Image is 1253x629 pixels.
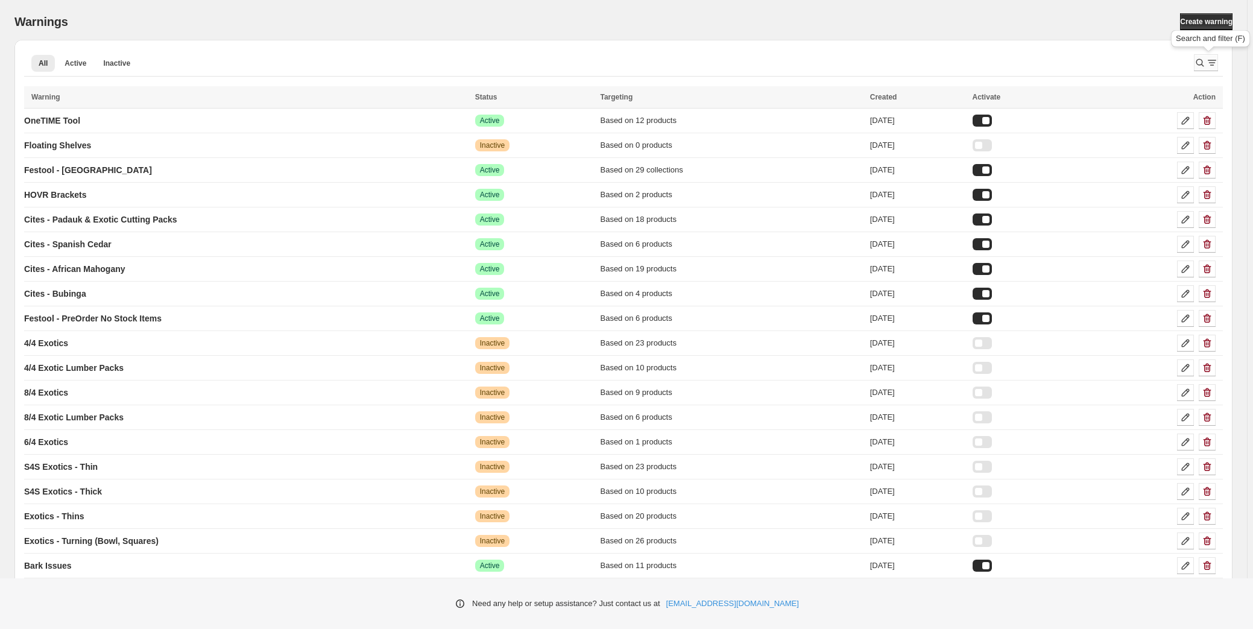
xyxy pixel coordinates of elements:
[24,358,124,378] a: 4/4 Exotic Lumber Packs
[1180,17,1232,27] span: Create warning
[24,387,68,399] p: 8/4 Exotics
[65,58,86,68] span: Active
[24,535,159,547] p: Exotics - Turning (Bowl, Squares)
[24,383,68,402] a: 8/4 Exotics
[24,531,159,551] a: Exotics - Turning (Bowl, Squares)
[870,263,965,275] div: [DATE]
[480,511,505,521] span: Inactive
[600,411,862,423] div: Based on 6 products
[24,507,84,526] a: Exotics - Thins
[600,535,862,547] div: Based on 26 products
[24,139,91,151] p: Floating Shelves
[600,288,862,300] div: Based on 4 products
[24,411,124,423] p: 8/4 Exotic Lumber Packs
[600,139,862,151] div: Based on 0 products
[600,387,862,399] div: Based on 9 products
[480,116,500,125] span: Active
[870,436,965,448] div: [DATE]
[480,289,500,299] span: Active
[475,93,497,101] span: Status
[870,139,965,151] div: [DATE]
[24,461,98,473] p: S4S Exotics - Thin
[600,510,862,522] div: Based on 20 products
[870,189,965,201] div: [DATE]
[24,510,84,522] p: Exotics - Thins
[870,411,965,423] div: [DATE]
[600,164,862,176] div: Based on 29 collections
[24,189,87,201] p: HOVR Brackets
[39,58,48,68] span: All
[24,210,177,229] a: Cites - Padauk & Exotic Cutting Packs
[870,362,965,374] div: [DATE]
[480,215,500,224] span: Active
[24,362,124,374] p: 4/4 Exotic Lumber Packs
[1194,54,1218,71] button: Search and filter results
[600,337,862,349] div: Based on 23 products
[24,485,102,498] p: S4S Exotics - Thick
[870,164,965,176] div: [DATE]
[24,482,102,501] a: S4S Exotics - Thick
[480,239,500,249] span: Active
[24,213,177,226] p: Cites - Padauk & Exotic Cutting Packs
[480,462,505,472] span: Inactive
[24,432,68,452] a: 6/4 Exotics
[600,189,862,201] div: Based on 2 products
[870,387,965,399] div: [DATE]
[24,288,86,300] p: Cites - Bubinga
[24,238,112,250] p: Cites - Spanish Cedar
[480,487,505,496] span: Inactive
[600,312,862,324] div: Based on 6 products
[24,259,125,279] a: Cites - African Mahogany
[480,141,505,150] span: Inactive
[870,238,965,250] div: [DATE]
[480,437,505,447] span: Inactive
[870,213,965,226] div: [DATE]
[103,58,130,68] span: Inactive
[480,561,500,571] span: Active
[600,115,862,127] div: Based on 12 products
[24,560,72,572] p: Bark Issues
[24,185,87,204] a: HOVR Brackets
[24,556,72,575] a: Bark Issues
[31,93,60,101] span: Warning
[24,164,152,176] p: Festool - [GEOGRAPHIC_DATA]
[600,461,862,473] div: Based on 23 products
[1180,13,1232,30] a: Create warning
[480,363,505,373] span: Inactive
[600,436,862,448] div: Based on 1 products
[666,598,799,610] a: [EMAIL_ADDRESS][DOMAIN_NAME]
[870,560,965,572] div: [DATE]
[24,284,86,303] a: Cites - Bubinga
[870,485,965,498] div: [DATE]
[480,264,500,274] span: Active
[600,362,862,374] div: Based on 10 products
[600,213,862,226] div: Based on 18 products
[600,238,862,250] div: Based on 6 products
[14,14,68,29] h2: Warnings
[870,535,965,547] div: [DATE]
[600,485,862,498] div: Based on 10 products
[480,388,505,397] span: Inactive
[24,111,80,130] a: OneTIME Tool
[480,314,500,323] span: Active
[870,93,897,101] span: Created
[24,333,68,353] a: 4/4 Exotics
[600,93,633,101] span: Targeting
[600,560,862,572] div: Based on 11 products
[870,288,965,300] div: [DATE]
[24,263,125,275] p: Cites - African Mahogany
[480,190,500,200] span: Active
[24,312,162,324] p: Festool - PreOrder No Stock Items
[24,235,112,254] a: Cites - Spanish Cedar
[24,337,68,349] p: 4/4 Exotics
[870,115,965,127] div: [DATE]
[870,510,965,522] div: [DATE]
[24,436,68,448] p: 6/4 Exotics
[24,160,152,180] a: Festool - [GEOGRAPHIC_DATA]
[24,309,162,328] a: Festool - PreOrder No Stock Items
[1193,93,1216,101] span: Action
[24,408,124,427] a: 8/4 Exotic Lumber Packs
[480,338,505,348] span: Inactive
[600,263,862,275] div: Based on 19 products
[480,536,505,546] span: Inactive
